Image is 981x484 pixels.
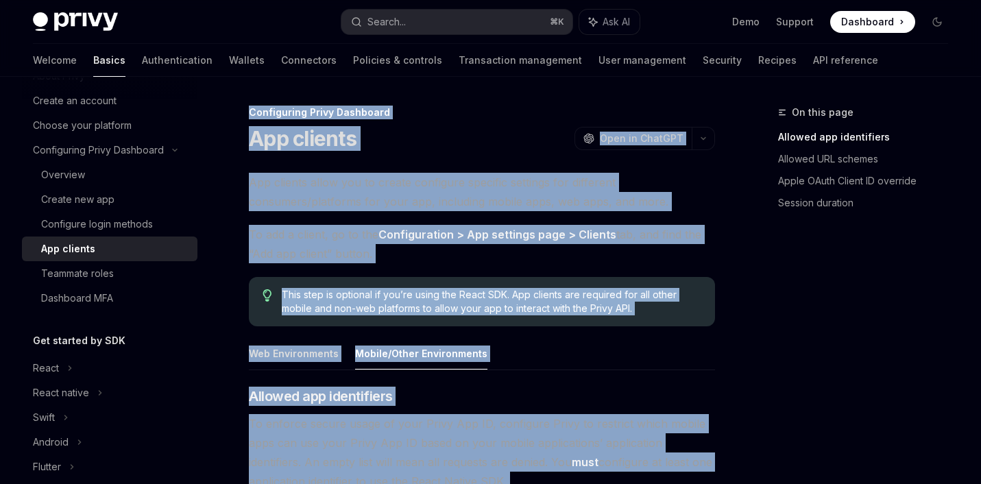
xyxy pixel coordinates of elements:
a: Session duration [778,192,959,214]
div: Teammate roles [41,265,114,282]
a: Wallets [229,44,265,77]
div: Flutter [33,459,61,475]
a: Apple OAuth Client ID override [778,170,959,192]
button: Toggle dark mode [926,11,948,33]
div: Configure login methods [41,216,153,232]
span: ⌘ K [550,16,564,27]
a: User management [598,44,686,77]
a: API reference [813,44,878,77]
a: Allowed app identifiers [778,126,959,148]
a: Policies & controls [353,44,442,77]
a: Basics [93,44,125,77]
a: Overview [22,162,197,187]
div: Search... [367,14,406,30]
a: Dashboard [830,11,915,33]
a: Connectors [281,44,337,77]
div: Create new app [41,191,114,208]
span: To add a client, go to the tab, and find the “Add app client” button. [249,225,715,263]
div: App clients [41,241,95,257]
a: Security [703,44,742,77]
a: Welcome [33,44,77,77]
a: Demo [732,15,760,29]
span: On this page [792,104,853,121]
button: Ask AI [579,10,640,34]
div: Configuring Privy Dashboard [249,106,715,119]
a: Create new app [22,187,197,212]
a: Transaction management [459,44,582,77]
span: Allowed app identifiers [249,387,393,406]
a: Support [776,15,814,29]
svg: Tip [263,289,272,302]
a: Configuration > App settings page > Clients [378,228,616,242]
button: Search...⌘K [341,10,572,34]
div: Create an account [33,93,117,109]
button: Web Environments [249,337,339,370]
a: Choose your platform [22,113,197,138]
div: Choose your platform [33,117,132,134]
span: Dashboard [841,15,894,29]
a: Recipes [758,44,797,77]
button: Open in ChatGPT [574,127,692,150]
h5: Get started by SDK [33,332,125,349]
div: Overview [41,167,85,183]
a: Create an account [22,88,197,113]
span: Open in ChatGPT [600,132,683,145]
a: Configure login methods [22,212,197,237]
div: Android [33,434,69,450]
h1: App clients [249,126,356,151]
strong: must [572,455,598,469]
div: React native [33,385,89,401]
span: Ask AI [603,15,630,29]
div: Swift [33,409,55,426]
img: dark logo [33,12,118,32]
span: This step is optional if you’re using the React SDK. App clients are required for all other mobil... [282,288,702,315]
div: Dashboard MFA [41,290,113,306]
a: Dashboard MFA [22,286,197,311]
a: App clients [22,237,197,261]
a: Authentication [142,44,213,77]
div: React [33,360,59,376]
a: Teammate roles [22,261,197,286]
div: Configuring Privy Dashboard [33,142,164,158]
button: Mobile/Other Environments [355,337,487,370]
a: Allowed URL schemes [778,148,959,170]
span: App clients allow you to create configure specific settings for different consumers/platforms for... [249,173,715,211]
